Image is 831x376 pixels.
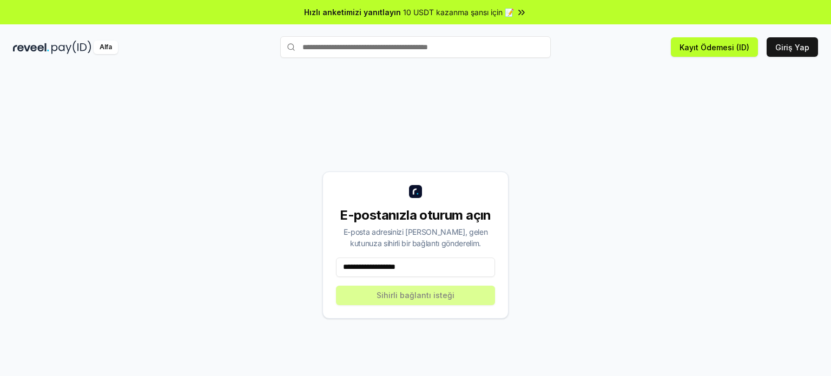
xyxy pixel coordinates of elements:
button: Kayıt Ödemesi (ID) [671,37,758,57]
font: E-postanızla oturum açın [340,207,491,223]
button: Giriş Yap [767,37,818,57]
font: E-posta adresinizi [PERSON_NAME], gelen kutunuza sihirli bir bağlantı gönderelim. [344,227,487,248]
font: Giriş Yap [775,43,809,52]
img: ödeme_kimliği [51,41,91,54]
img: logo_küçük [409,185,422,198]
font: Hızlı anketimizi yanıtlayın [304,8,401,17]
font: Kayıt Ödemesi (ID) [680,43,749,52]
img: reveel_dark [13,41,49,54]
font: Alfa [100,43,112,51]
font: 10 USDT kazanma şansı için 📝 [403,8,514,17]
